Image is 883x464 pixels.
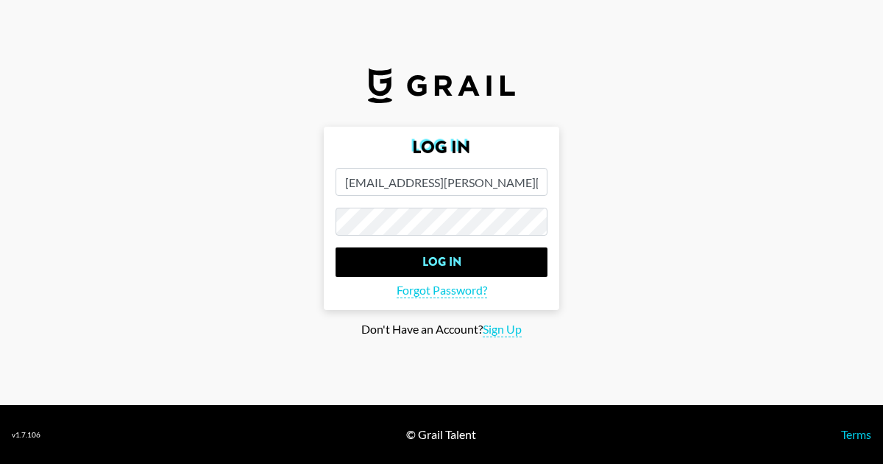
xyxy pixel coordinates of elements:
[336,168,547,196] input: Email
[336,138,547,156] h2: Log In
[368,68,515,103] img: Grail Talent Logo
[483,322,522,337] span: Sign Up
[841,427,871,441] a: Terms
[12,430,40,440] div: v 1.7.106
[397,283,487,298] span: Forgot Password?
[336,247,547,277] input: Log In
[406,427,476,442] div: © Grail Talent
[12,322,871,337] div: Don't Have an Account?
